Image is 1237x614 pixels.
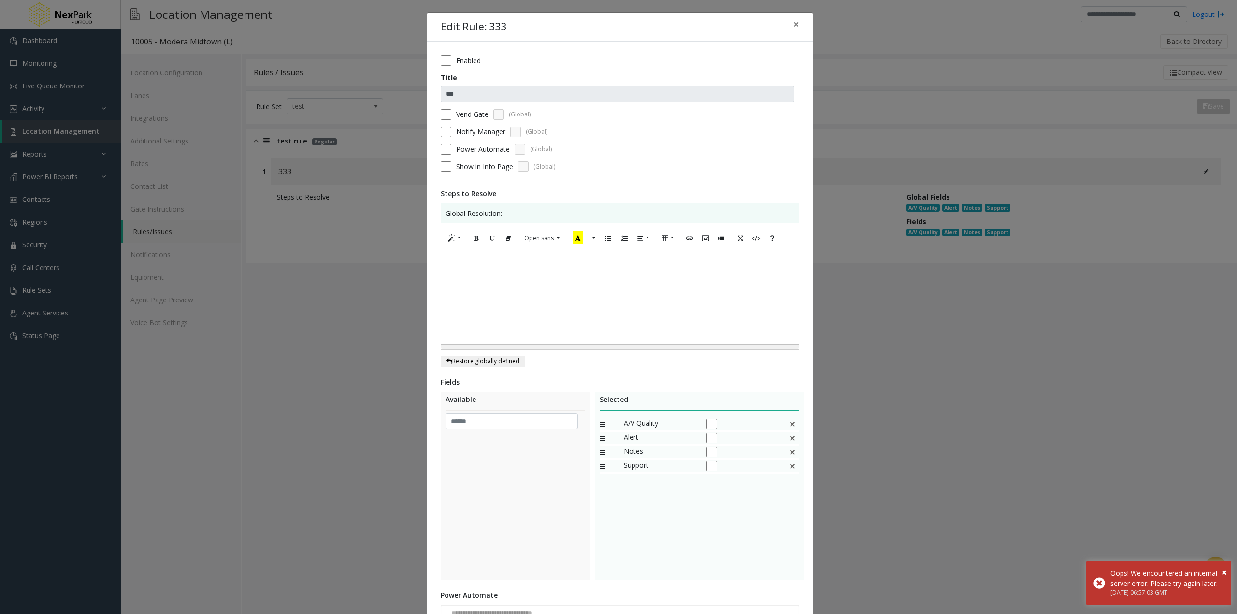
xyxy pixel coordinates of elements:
[1222,565,1227,580] button: Close
[1222,566,1227,579] span: ×
[444,231,466,246] button: Style
[632,231,654,246] button: Paragraph
[748,231,764,246] button: Code View
[526,128,547,136] span: (Global)
[468,231,485,246] button: Bold (CTRL+B)
[600,394,799,411] div: Selected
[1110,588,1224,597] div: [DATE] 06:57:03 GMT
[764,231,780,246] button: Help
[789,432,796,444] img: This is a default field and cannot be deleted.
[697,231,714,246] button: Picture
[456,109,489,119] label: Vend Gate
[624,418,696,430] span: A/V Quality
[484,231,501,246] button: Underline (CTRL+U)
[456,56,481,66] label: Enabled
[441,72,457,83] label: Title
[441,188,799,199] div: Steps to Resolve
[446,394,585,411] div: Available
[732,231,748,246] button: Full Screen
[624,460,696,472] span: Support
[519,231,565,245] button: Font Family
[600,231,617,246] button: Unordered list (CTRL+SHIFT+NUM7)
[713,231,730,246] button: Video
[1110,568,1224,588] div: Oops! We encountered an internal server error. Please try again later.
[616,231,633,246] button: Ordered list (CTRL+SHIFT+NUM8)
[787,13,806,36] button: Close
[588,231,598,246] button: More Color
[681,231,698,246] button: Link (CTRL+K)
[657,231,679,246] button: Table
[441,345,799,349] div: Resize
[789,446,796,458] img: This is a default field and cannot be deleted.
[524,234,554,242] span: Open sans
[530,145,552,154] span: (Global)
[446,208,502,218] span: Global Resolution:
[500,231,517,246] button: Remove Font Style (CTRL+\)
[456,161,513,171] span: Show in Info Page
[533,162,555,171] span: (Global)
[567,231,589,246] button: Recent Color
[509,110,531,119] span: (Global)
[456,144,510,154] label: Power Automate
[793,17,799,31] span: ×
[789,418,796,430] img: This is a default field and cannot be deleted.
[789,460,796,472] img: This is a default field and cannot be deleted.
[624,446,696,458] span: Notes
[441,377,799,387] div: Fields
[441,356,525,367] button: Restore globally defined
[624,432,696,444] span: Alert
[456,127,505,137] label: Notify Manager
[441,590,799,600] div: Power Automate
[441,19,507,35] h4: Edit Rule: 333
